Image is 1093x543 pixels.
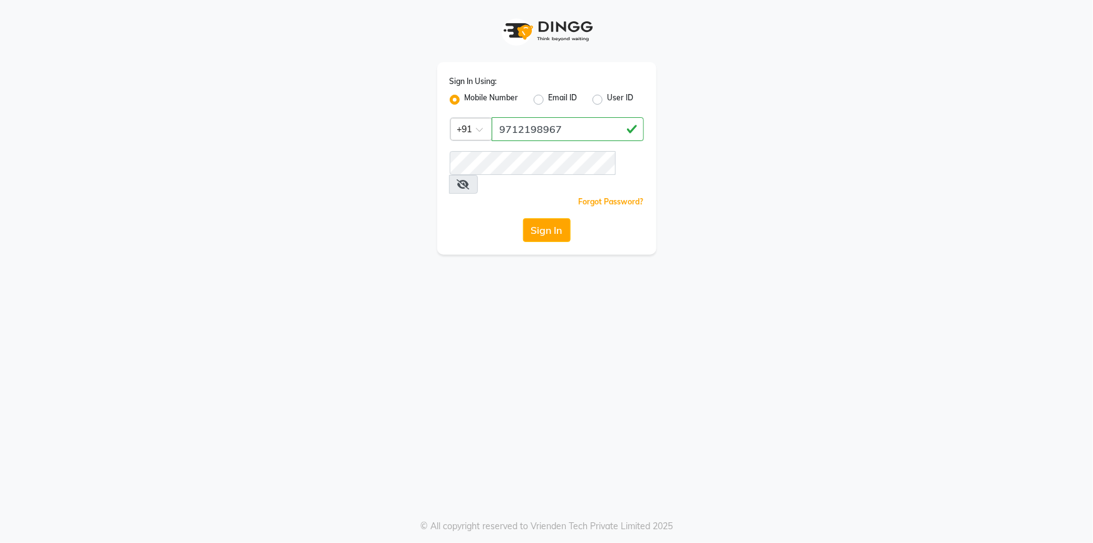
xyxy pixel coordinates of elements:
[492,117,644,141] input: Username
[549,92,578,107] label: Email ID
[523,218,571,242] button: Sign In
[450,151,616,175] input: Username
[450,76,497,87] label: Sign In Using:
[608,92,634,107] label: User ID
[465,92,519,107] label: Mobile Number
[579,197,644,206] a: Forgot Password?
[497,13,597,50] img: logo1.svg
